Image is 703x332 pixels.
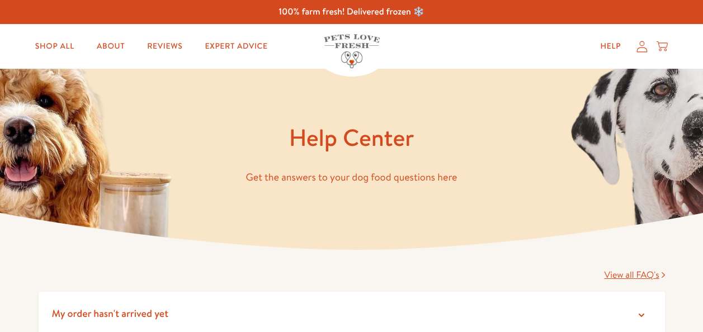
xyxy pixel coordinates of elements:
a: About [88,35,134,58]
h1: Help Center [39,122,665,153]
p: Get the answers to your dog food questions here [39,169,665,186]
span: My order hasn't arrived yet [52,306,169,320]
a: View all FAQ's [605,269,665,281]
a: Expert Advice [196,35,277,58]
span: View all FAQ's [605,269,659,281]
a: Shop All [26,35,83,58]
a: Reviews [138,35,191,58]
img: Pets Love Fresh [324,34,380,68]
a: Help [591,35,630,58]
